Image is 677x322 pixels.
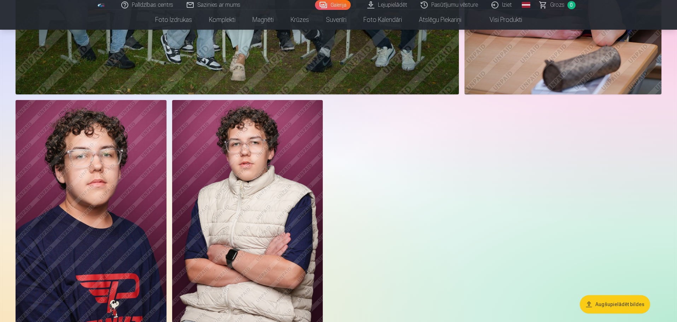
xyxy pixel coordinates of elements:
a: Foto izdrukas [147,10,200,30]
span: 0 [567,1,576,9]
a: Komplekti [200,10,244,30]
img: /fa1 [98,3,105,7]
a: Visi produkti [470,10,531,30]
a: Suvenīri [317,10,355,30]
a: Atslēgu piekariņi [410,10,470,30]
button: Augšupielādēt bildes [580,295,650,314]
a: Magnēti [244,10,282,30]
a: Krūzes [282,10,317,30]
a: Foto kalendāri [355,10,410,30]
span: Grozs [550,1,565,9]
